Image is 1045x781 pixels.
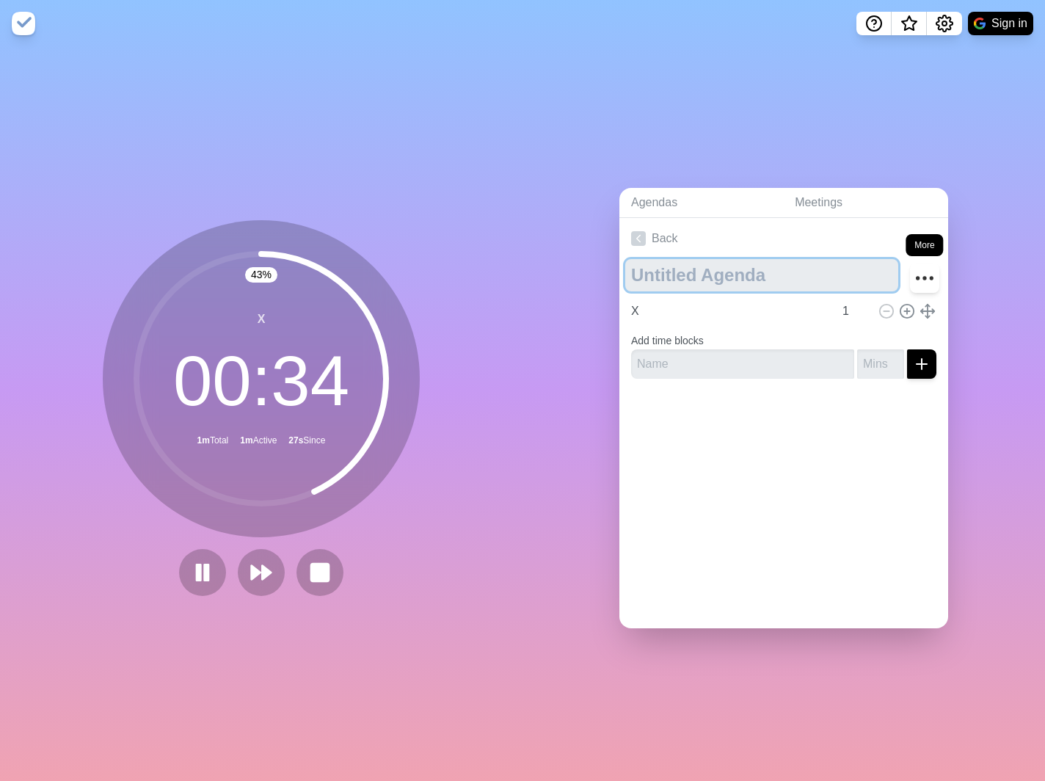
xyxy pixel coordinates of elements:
[968,12,1033,35] button: Sign in
[927,12,962,35] button: Settings
[12,12,35,35] img: timeblocks logo
[856,12,892,35] button: Help
[974,18,986,29] img: google logo
[631,349,854,379] input: Name
[837,297,872,326] input: Mins
[625,297,834,326] input: Name
[892,12,927,35] button: What’s new
[910,264,939,293] button: More
[631,335,704,346] label: Add time blocks
[857,349,904,379] input: Mins
[619,218,948,259] a: Back
[619,188,783,218] a: Agendas
[783,188,948,218] a: Meetings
